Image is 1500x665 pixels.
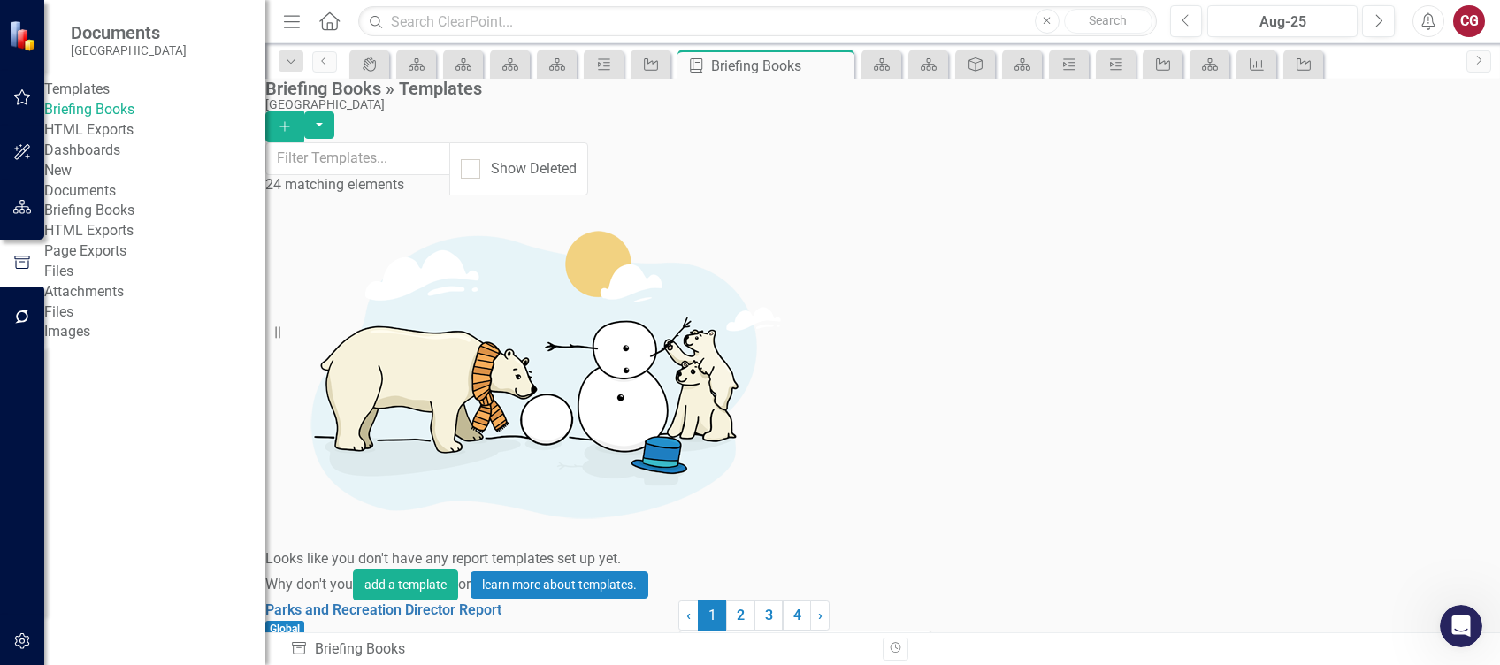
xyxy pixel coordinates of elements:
[14,157,340,210] div: Fin says…
[44,201,265,221] a: Briefing Books
[56,530,70,544] button: Gif picker
[711,55,850,77] div: Briefing Books
[1213,11,1351,33] div: Aug-25
[290,639,869,660] div: Briefing Books
[71,22,187,43] span: Documents
[1207,5,1358,37] button: Aug-25
[353,569,458,600] button: add a template
[14,47,290,155] div: Hi there! This is Fin, your ClearPoint Support AI Assistant speaking. I’m here to answer your que...
[265,142,450,175] input: Filter Templates...
[44,100,265,120] a: Briefing Books
[310,7,342,39] div: Close
[44,141,265,161] a: Dashboards
[14,210,340,314] div: Caitlyn says…
[28,167,126,185] div: How can I help?
[50,10,79,38] img: Profile image for Fin
[28,57,276,144] div: Hi there! This is Fin, your ClearPoint Support AI Assistant speaking. I’m here to answer your que...
[44,80,265,100] div: Templates
[44,120,265,141] a: HTML Exports
[44,181,265,202] div: Documents
[27,530,42,544] button: Emoji picker
[471,571,648,599] a: learn more about templates.
[726,600,754,631] a: 2
[491,159,577,180] div: Show Deleted
[265,175,450,195] div: 24 matching elements
[1453,5,1485,37] button: CG
[265,576,353,592] span: Why don't you
[64,210,340,300] div: i still cant determine why the Status Snapshot Chart Reference report does not reflect the status...
[86,17,107,30] h1: Fin
[28,325,325,411] div: The issue with your Status Snapshot Chart Reference report not showing the "not started" status i...
[265,621,304,637] span: Global
[783,600,811,631] a: 4
[14,47,340,157] div: Fin says…
[71,43,187,57] small: [GEOGRAPHIC_DATA]
[818,607,823,623] span: ›
[698,600,726,631] span: 1
[686,607,691,623] span: ‹
[303,523,332,551] button: Send a message…
[358,6,1156,37] input: Search ClearPoint...
[277,7,310,41] button: Home
[265,549,1500,569] div: Looks like you don't have any report templates set up yet.
[28,447,306,462] b: 1. Status Indicator Element Assignment
[265,601,501,618] a: Parks and Recreation Director Report
[28,420,325,438] div: Here are the key things to check:
[162,451,192,481] button: Scroll to bottom
[44,282,265,302] a: Attachments
[14,157,141,195] div: How can I help?
[15,493,339,523] textarea: Message…
[1064,9,1152,34] button: Search
[44,161,265,181] div: New
[78,220,325,289] div: i still cant determine why the Status Snapshot Chart Reference report does not reflect the status...
[265,79,1491,98] div: Briefing Books » Templates
[44,241,265,262] a: Page Exports
[11,7,45,41] button: go back
[44,302,265,323] a: Files
[754,600,783,631] a: 3
[1089,13,1127,27] span: Search
[1440,605,1482,647] iframe: Intercom live chat
[44,221,265,241] a: HTML Exports
[44,262,265,282] div: Files
[44,322,265,342] a: Images
[84,530,98,544] button: Upload attachment
[458,576,471,592] span: or
[112,530,126,544] button: Start recording
[265,98,1491,111] div: [GEOGRAPHIC_DATA]
[265,195,796,549] img: Getting started
[9,20,40,51] img: ClearPoint Strategy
